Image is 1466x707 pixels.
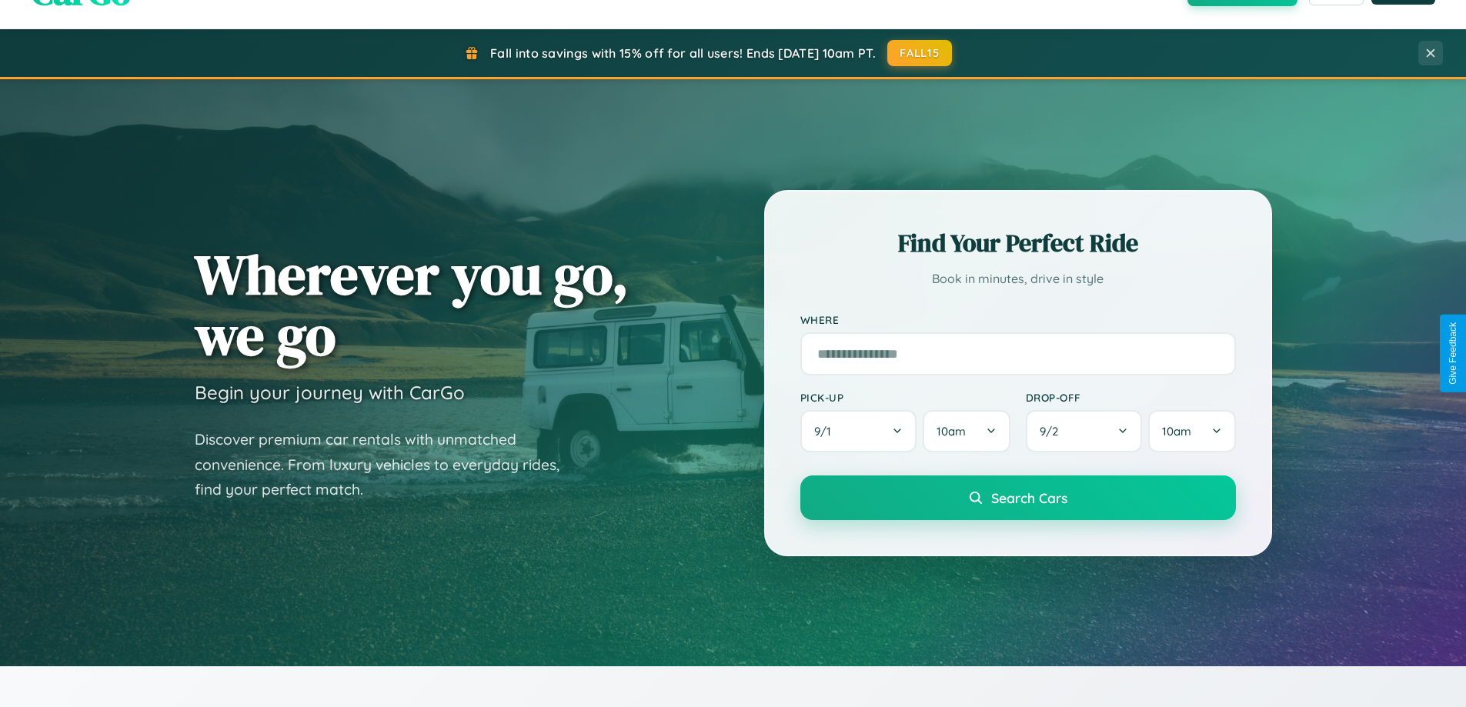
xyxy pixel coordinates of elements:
button: 9/2 [1026,410,1143,452]
span: Fall into savings with 15% off for all users! Ends [DATE] 10am PT. [490,45,876,61]
button: 10am [923,410,1010,452]
label: Pick-up [800,391,1010,404]
div: Give Feedback [1448,322,1458,385]
button: 9/1 [800,410,917,452]
span: Search Cars [991,489,1067,506]
button: 10am [1148,410,1235,452]
span: 9 / 1 [814,424,839,439]
h3: Begin your journey with CarGo [195,381,465,404]
h2: Find Your Perfect Ride [800,226,1236,260]
p: Book in minutes, drive in style [800,268,1236,290]
span: 9 / 2 [1040,424,1066,439]
button: Search Cars [800,475,1236,520]
label: Where [800,313,1236,326]
h1: Wherever you go, we go [195,244,629,365]
button: FALL15 [887,40,952,66]
label: Drop-off [1026,391,1236,404]
span: 10am [937,424,966,439]
p: Discover premium car rentals with unmatched convenience. From luxury vehicles to everyday rides, ... [195,427,579,502]
span: 10am [1162,424,1191,439]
